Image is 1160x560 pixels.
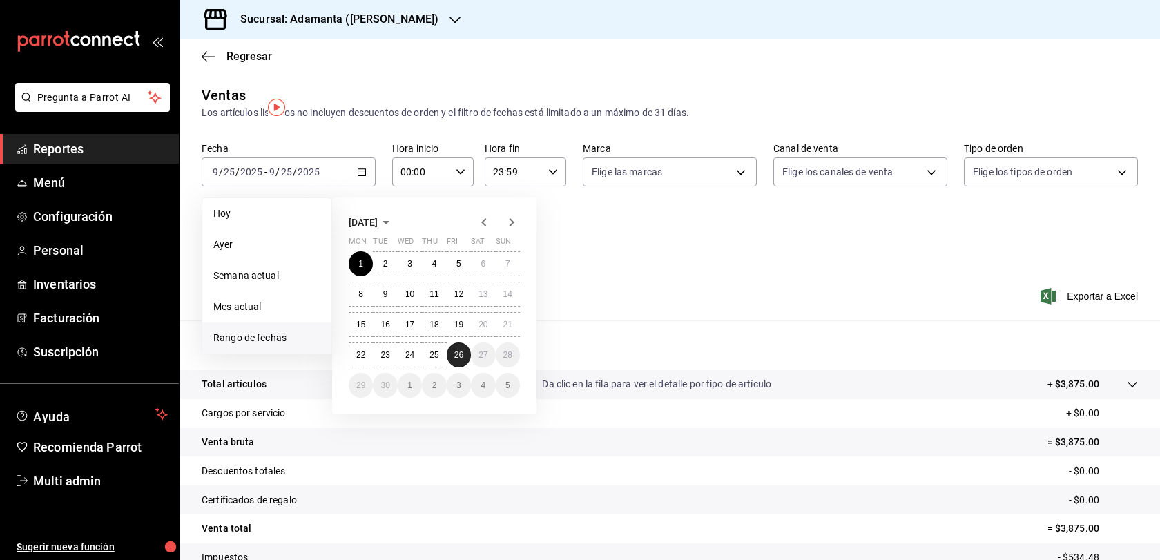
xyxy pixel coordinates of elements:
abbr: Tuesday [373,237,387,251]
abbr: Wednesday [398,237,414,251]
abbr: October 3, 2025 [456,380,461,390]
span: Multi admin [33,472,168,490]
span: - [264,166,267,177]
abbr: September 1, 2025 [358,259,363,269]
span: / [293,166,297,177]
span: [DATE] [349,217,378,228]
img: Tooltip marker [268,99,285,116]
span: Configuración [33,207,168,226]
button: September 6, 2025 [471,251,495,276]
label: Hora inicio [392,144,474,153]
label: Fecha [202,144,376,153]
span: Personal [33,241,168,260]
button: Exportar a Excel [1043,288,1138,305]
span: Ayer [213,238,320,252]
span: / [219,166,223,177]
button: Regresar [202,50,272,63]
abbr: September 20, 2025 [478,320,487,329]
button: September 4, 2025 [422,251,446,276]
button: September 16, 2025 [373,312,397,337]
div: Los artículos listados no incluyen descuentos de orden y el filtro de fechas está limitado a un m... [202,106,1138,120]
button: September 17, 2025 [398,312,422,337]
span: Mes actual [213,300,320,314]
p: = $3,875.00 [1047,435,1138,450]
abbr: October 4, 2025 [481,380,485,390]
button: September 28, 2025 [496,342,520,367]
span: Recomienda Parrot [33,438,168,456]
abbr: October 2, 2025 [432,380,437,390]
button: September 19, 2025 [447,312,471,337]
button: September 20, 2025 [471,312,495,337]
label: Canal de venta [773,144,947,153]
button: September 30, 2025 [373,373,397,398]
abbr: September 7, 2025 [505,259,510,269]
button: September 5, 2025 [447,251,471,276]
button: October 3, 2025 [447,373,471,398]
button: September 22, 2025 [349,342,373,367]
a: Pregunta a Parrot AI [10,100,170,115]
span: Hoy [213,206,320,221]
input: -- [212,166,219,177]
button: September 21, 2025 [496,312,520,337]
abbr: Thursday [422,237,437,251]
abbr: September 15, 2025 [356,320,365,329]
p: + $3,875.00 [1047,377,1099,392]
p: Total artículos [202,377,267,392]
button: September 25, 2025 [422,342,446,367]
abbr: September 10, 2025 [405,289,414,299]
abbr: Monday [349,237,367,251]
abbr: September 22, 2025 [356,350,365,360]
button: September 10, 2025 [398,282,422,307]
span: Pregunta a Parrot AI [37,90,148,105]
button: October 1, 2025 [398,373,422,398]
div: Ventas [202,85,246,106]
abbr: September 5, 2025 [456,259,461,269]
abbr: September 16, 2025 [380,320,389,329]
abbr: September 24, 2025 [405,350,414,360]
p: Venta total [202,521,251,536]
button: September 12, 2025 [447,282,471,307]
label: Hora fin [485,144,566,153]
p: Cargos por servicio [202,406,286,421]
p: Certificados de regalo [202,493,297,508]
span: Facturación [33,309,168,327]
abbr: September 21, 2025 [503,320,512,329]
p: = $3,875.00 [1047,521,1138,536]
abbr: September 12, 2025 [454,289,463,299]
button: September 9, 2025 [373,282,397,307]
abbr: September 26, 2025 [454,350,463,360]
abbr: September 3, 2025 [407,259,412,269]
abbr: October 1, 2025 [407,380,412,390]
span: Reportes [33,139,168,158]
button: September 8, 2025 [349,282,373,307]
button: September 14, 2025 [496,282,520,307]
span: Suscripción [33,342,168,361]
span: Regresar [226,50,272,63]
abbr: September 4, 2025 [432,259,437,269]
abbr: September 29, 2025 [356,380,365,390]
button: September 7, 2025 [496,251,520,276]
button: October 2, 2025 [422,373,446,398]
span: Elige las marcas [592,165,662,179]
abbr: September 25, 2025 [429,350,438,360]
abbr: September 2, 2025 [383,259,388,269]
abbr: October 5, 2025 [505,380,510,390]
p: Da clic en la fila para ver el detalle por tipo de artículo [542,377,771,392]
span: Elige los canales de venta [782,165,893,179]
button: September 11, 2025 [422,282,446,307]
p: Resumen [202,337,1138,354]
span: / [275,166,280,177]
span: / [235,166,240,177]
abbr: September 13, 2025 [478,289,487,299]
button: September 18, 2025 [422,312,446,337]
input: ---- [297,166,320,177]
span: Menú [33,173,168,192]
input: -- [269,166,275,177]
span: Rango de fechas [213,331,320,345]
p: Descuentos totales [202,464,285,479]
button: September 24, 2025 [398,342,422,367]
button: September 29, 2025 [349,373,373,398]
h3: Sucursal: Adamanta ([PERSON_NAME]) [229,11,438,28]
abbr: September 9, 2025 [383,289,388,299]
